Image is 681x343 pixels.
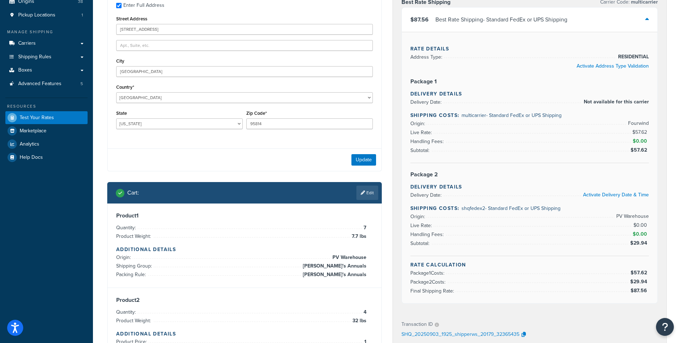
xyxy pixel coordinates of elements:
input: Apt., Suite, etc. [116,40,373,51]
span: $0.00 [633,230,649,238]
span: Help Docs [20,155,43,161]
h3: Product 1 [116,212,373,219]
span: RESIDENTIAL [616,53,649,61]
span: PV Warehouse [615,212,649,221]
a: Advanced Features5 [5,77,88,90]
span: Handling Fees: [410,138,445,145]
span: Shipping Group: [116,262,154,270]
span: [PERSON_NAME]'s Annuals [301,270,366,279]
label: City [116,58,124,64]
span: Address Type: [410,53,444,61]
span: 7.7 lbs [350,232,366,241]
p: SHQ_20250903_1925_shipperws_20179_32365435 [401,329,519,340]
span: $57.62 [631,269,649,276]
a: Activate Delivery Date & Time [583,191,649,199]
span: $87.56 [410,15,429,24]
span: Origin: [410,120,427,127]
span: Marketplace [20,128,46,134]
span: Product Weight: [116,317,153,324]
li: Advanced Features [5,77,88,90]
span: PV Warehouse [331,253,366,262]
a: Edit [356,186,378,200]
div: Resources [5,103,88,109]
div: Best Rate Shipping - Standard FedEx or UPS Shipping [435,15,567,25]
h4: Additional Details [116,246,373,253]
h4: Rate Calculation [410,261,649,269]
span: Carriers [18,40,36,46]
span: Product Weight: [116,232,153,240]
button: Update [351,154,376,166]
a: Analytics [5,138,88,151]
span: Subtotal: [410,147,431,154]
span: $57.62 [632,128,649,136]
h4: Delivery Details [410,183,649,191]
a: Activate Address Type Validation [577,62,649,70]
a: Shipping Rules [5,50,88,64]
li: Pickup Locations [5,9,88,22]
span: Live Rate: [410,222,434,229]
button: Open Resource Center [656,318,674,336]
h3: Product 2 [116,297,373,304]
span: [PERSON_NAME]'s Annuals [301,262,366,270]
span: Not available for this carrier [582,98,649,106]
li: Marketplace [5,124,88,137]
span: $0.00 [633,221,649,229]
h4: Shipping Costs: [410,205,649,212]
span: Origin: [410,213,427,220]
label: State [116,111,127,116]
span: multicarrier - Standard FedEx or UPS Shipping [462,112,562,119]
span: Advanced Features [18,81,61,87]
span: Final Shipping Rate: [410,287,456,295]
span: 1 [82,12,83,18]
span: Analytics [20,141,39,147]
span: Boxes [18,67,32,73]
span: Live Rate: [410,129,434,136]
span: Subtotal: [410,240,431,247]
a: Carriers [5,37,88,50]
span: Origin: [116,254,133,261]
span: $29.94 [630,278,649,285]
span: Quantity: [116,224,138,231]
span: $0.00 [633,137,649,145]
span: 5 [80,81,83,87]
span: Test Your Rates [20,115,54,121]
h4: Delivery Details [410,90,649,98]
a: Boxes [5,64,88,77]
span: Quantity: [116,308,138,316]
h4: Shipping Costs: [410,112,649,119]
label: Country* [116,84,134,90]
span: Handling Fees: [410,231,445,238]
span: Shipping Rules [18,54,51,60]
h3: Package 2 [410,171,649,178]
span: 32 lbs [351,317,366,325]
label: Street Address [116,16,147,21]
span: $29.94 [630,239,649,247]
span: Delivery Date: [410,98,443,106]
div: Manage Shipping [5,29,88,35]
h4: Rate Details [410,45,649,53]
a: Pickup Locations1 [5,9,88,22]
input: Enter Full Address [116,3,122,8]
h2: Cart : [127,190,139,196]
span: 7 [362,224,366,232]
span: Packing Rule: [116,271,148,278]
span: Fourwind [626,119,649,128]
span: Package 2 Costs: [410,278,447,286]
a: Test Your Rates [5,111,88,124]
a: Help Docs [5,151,88,164]
span: $87.56 [631,287,649,294]
span: shqfedex2 - Standard FedEx or UPS Shipping [462,205,561,212]
span: Pickup Locations [18,12,55,18]
span: Delivery Date: [410,191,443,199]
span: $57.62 [631,146,649,154]
span: Package 1 Costs: [410,269,446,277]
h3: Package 1 [410,78,649,85]
label: Zip Code* [246,111,267,116]
span: 4 [362,308,366,317]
